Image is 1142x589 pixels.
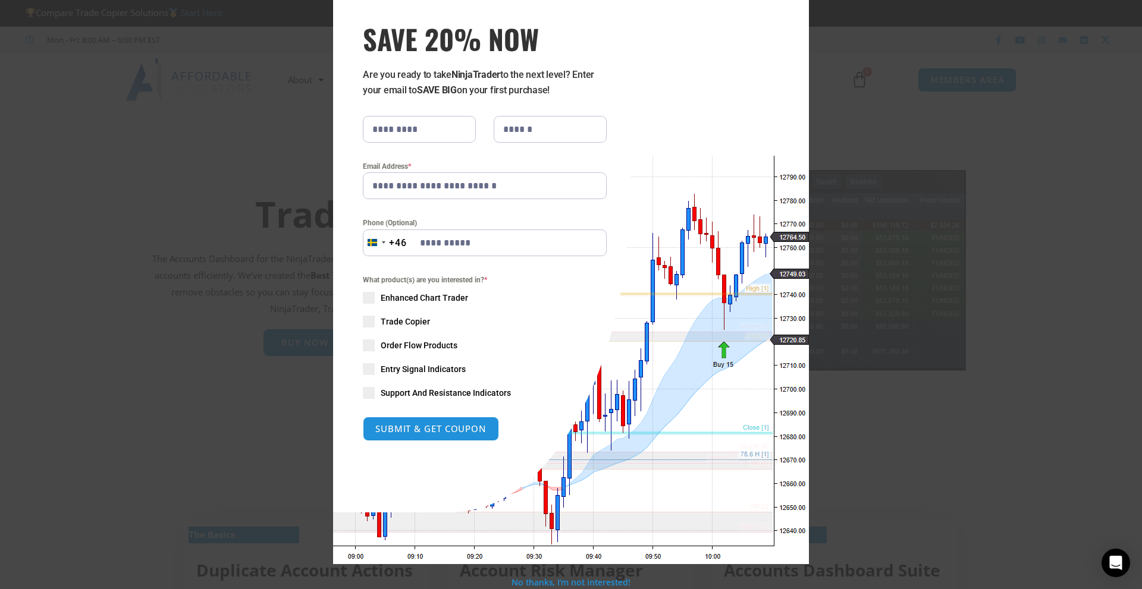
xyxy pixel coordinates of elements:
[381,292,468,304] span: Enhanced Chart Trader
[363,292,607,304] label: Enhanced Chart Trader
[1102,549,1130,577] div: Open Intercom Messenger
[363,274,607,286] span: What product(s) are you interested in?
[363,387,607,399] label: Support And Resistance Indicators
[381,387,511,399] span: Support And Resistance Indicators
[363,316,607,327] label: Trade Copier
[389,235,407,251] div: +46
[363,160,607,172] label: Email Address
[363,417,499,441] button: SUBMIT & GET COUPON
[451,69,500,80] strong: NinjaTrader
[512,577,630,588] a: No thanks, I’m not interested!
[363,339,607,351] label: Order Flow Products
[363,217,607,229] label: Phone (Optional)
[363,22,607,55] h3: SAVE 20% NOW
[363,229,407,256] button: Selected country
[363,363,607,375] label: Entry Signal Indicators
[363,67,607,98] p: Are you ready to take to the next level? Enter your email to on your first purchase!
[417,84,457,96] strong: SAVE BIG
[381,316,430,327] span: Trade Copier
[381,363,466,375] span: Entry Signal Indicators
[381,339,457,351] span: Order Flow Products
